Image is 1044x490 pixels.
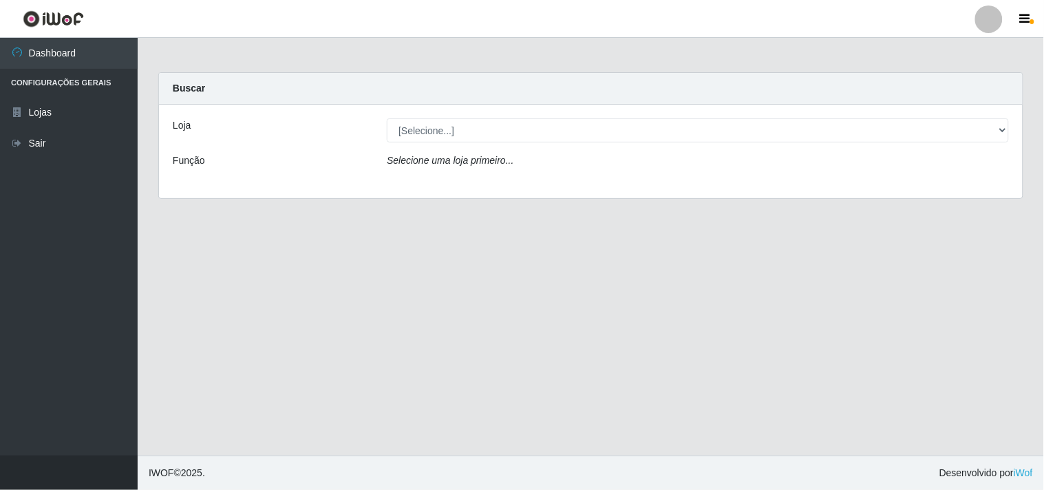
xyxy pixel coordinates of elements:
[173,153,205,168] label: Função
[1014,467,1033,478] a: iWof
[149,466,205,480] span: © 2025 .
[23,10,84,28] img: CoreUI Logo
[149,467,174,478] span: IWOF
[173,118,191,133] label: Loja
[173,83,205,94] strong: Buscar
[387,155,513,166] i: Selecione uma loja primeiro...
[939,466,1033,480] span: Desenvolvido por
